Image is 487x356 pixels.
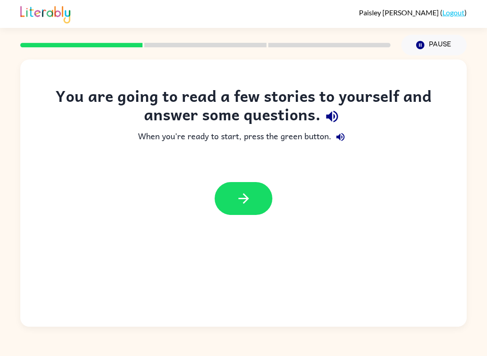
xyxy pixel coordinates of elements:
span: Paisley [PERSON_NAME] [359,8,440,17]
a: Logout [442,8,464,17]
div: ( ) [359,8,467,17]
button: Pause [401,35,467,55]
div: When you're ready to start, press the green button. [38,128,449,146]
img: Literably [20,4,70,23]
div: You are going to read a few stories to yourself and answer some questions. [38,87,449,128]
